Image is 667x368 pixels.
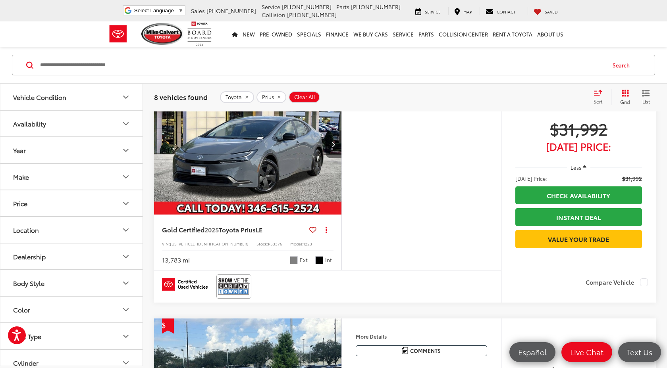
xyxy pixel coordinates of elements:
[497,9,515,15] span: Contact
[256,241,268,247] span: Stock:
[425,9,441,15] span: Service
[13,359,39,366] div: Cylinder
[218,276,250,297] img: View CARFAX report
[162,241,170,247] span: VIN:
[0,111,143,136] button: AvailabilityAvailability
[324,21,351,47] a: Finance
[256,225,262,234] span: LE
[154,74,342,215] img: 2025 Toyota Prius LE
[13,199,27,207] div: Price
[141,23,183,45] img: Mike Calvert Toyota
[351,3,401,11] span: [PHONE_NUMBER]
[154,92,208,102] span: 8 vehicles found
[594,98,602,105] span: Sort
[229,21,240,47] a: Home
[356,345,487,356] button: Comments
[567,160,591,174] button: Less
[509,342,555,362] a: Español
[134,8,183,13] a: Select Language​
[535,21,566,47] a: About Us
[178,8,183,13] span: ▼
[642,98,650,105] span: List
[282,3,332,11] span: [PHONE_NUMBER]
[121,146,131,155] div: Year
[154,74,342,215] a: 2025 Toyota Prius LE2025 Toyota Prius LE2025 Toyota Prius LE2025 Toyota Prius LE
[356,333,487,339] h4: More Details
[287,11,337,19] span: [PHONE_NUMBER]
[257,21,295,47] a: Pre-Owned
[206,7,256,15] span: [PHONE_NUMBER]
[303,241,312,247] span: 1223
[586,278,648,286] label: Compare Vehicle
[514,347,551,357] span: Español
[448,7,478,15] a: Map
[300,256,309,264] span: Ext.
[295,21,324,47] a: Specials
[0,297,143,322] button: ColorColor
[121,278,131,288] div: Body Style
[204,225,219,234] span: 2025
[268,241,282,247] span: P53376
[170,241,249,247] span: [US_VEHICLE_IDENTIFICATION_NUMBER]
[515,208,642,226] a: Instant Deal
[39,56,605,75] form: Search by Make, Model, or Keyword
[315,256,323,264] span: Gradient Black
[515,142,642,150] span: [DATE] Price:
[226,94,242,100] span: Toyota
[326,130,341,158] button: Next image
[410,347,441,355] span: Comments
[490,21,535,47] a: Rent a Toyota
[0,243,143,269] button: DealershipDealership
[636,89,656,105] button: List View
[162,318,174,333] span: Get Price Drop Alert
[121,305,131,314] div: Color
[103,21,133,47] img: Toyota
[154,74,342,215] div: 2025 Toyota Prius LE 0
[13,146,26,154] div: Year
[545,9,558,15] span: Saved
[515,230,642,248] a: Value Your Trade
[13,173,29,180] div: Make
[262,94,274,100] span: Prius
[622,174,642,182] span: $31,992
[515,119,642,138] span: $31,992
[121,199,131,208] div: Price
[351,21,390,47] a: WE BUY CARS
[240,21,257,47] a: New
[515,174,547,182] span: [DATE] Price:
[13,93,66,101] div: Vehicle Condition
[620,98,630,105] span: Grid
[611,89,636,105] button: Grid View
[162,255,190,264] div: 13,783 mi
[566,347,607,357] span: Live Chat
[219,225,256,234] span: Toyota Prius
[220,91,254,103] button: remove Toyota
[0,164,143,190] button: MakeMake
[13,332,41,340] div: Fuel Type
[0,84,143,110] button: Vehicle ConditionVehicle Condition
[162,225,306,234] a: Gold Certified2025Toyota PriusLE
[262,3,280,11] span: Service
[289,91,320,103] button: Clear All
[121,252,131,261] div: Dealership
[409,7,447,15] a: Service
[402,347,408,354] img: Comments
[326,226,327,233] span: dropdown dots
[121,358,131,368] div: Cylinder
[13,226,39,234] div: Location
[13,279,44,287] div: Body Style
[290,241,303,247] span: Model:
[561,342,612,362] a: Live Chat
[121,225,131,235] div: Location
[605,55,641,75] button: Search
[0,270,143,296] button: Body StyleBody Style
[121,119,131,128] div: Availability
[480,7,521,15] a: Contact
[515,186,642,204] a: Check Availability
[0,323,143,349] button: Fuel TypeFuel Type
[390,21,416,47] a: Service
[121,172,131,182] div: Make
[121,332,131,341] div: Fuel Type
[571,164,581,171] span: Less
